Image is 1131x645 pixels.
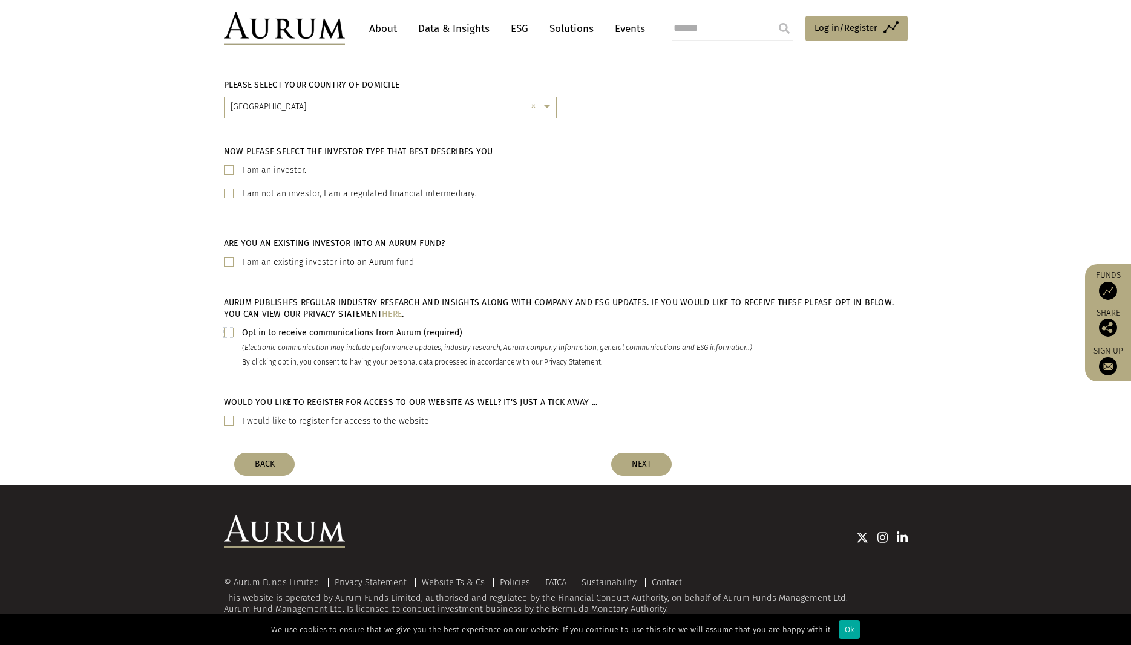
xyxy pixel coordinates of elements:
button: BACK [234,453,295,476]
img: Instagram icon [877,531,888,543]
img: Sign up to our newsletter [1099,357,1117,375]
small: By clicking opt in, you consent to having your personal data processed in accordance with our Pri... [242,358,602,366]
label: I am an investor. [242,163,306,178]
a: Website Ts & Cs [422,577,485,588]
b: Opt in to receive communications from Aurum (required) [242,328,462,338]
img: Aurum Logo [224,515,345,548]
a: Solutions [543,18,600,40]
a: Log in/Register [805,16,908,41]
a: FATCA [545,577,566,588]
label: I am an existing investor into an Aurum fund [242,255,414,270]
a: Policies [500,577,530,588]
a: Sustainability [582,577,637,588]
button: NEXT [611,453,672,476]
div: Ok [839,620,860,639]
div: © Aurum Funds Limited [224,578,326,587]
img: Aurum [224,12,345,45]
i: (Electronic communication may include performance updates, industry research, Aurum company infor... [242,343,752,352]
img: Share this post [1099,319,1117,337]
label: I would like to register for access to the website [242,414,429,429]
h5: Would you like to register for access to our website as well? It's just a tick away ... [224,397,674,408]
h5: Are you an existing investor into an Aurum fund? [224,238,908,249]
input: Submit [772,16,796,41]
span: Clear all [531,100,541,114]
span: Log in/Register [815,21,877,35]
h5: AURUM PUBLISHES REGULAR INDUSTRY RESEARCH AND INSIGHTS ALONG WITH COMPANY AND ESG UPDATES. IF YOU... [224,297,908,320]
label: I am not an investor, I am a regulated financial intermediary. [242,187,476,201]
a: Funds [1091,270,1125,300]
a: HERE [382,309,402,319]
a: About [363,18,403,40]
h5: Please select your country of domicile [224,79,557,91]
img: Access Funds [1099,282,1117,300]
a: ESG [505,18,534,40]
img: Twitter icon [856,531,868,543]
a: Data & Insights [412,18,496,40]
div: This website is operated by Aurum Funds Limited, authorised and regulated by the Financial Conduc... [224,578,908,615]
h5: Now please select the investor type that best describes you [224,146,908,157]
a: Contact [652,577,682,588]
a: Sign up [1091,346,1125,375]
img: Linkedin icon [897,531,908,543]
div: Share [1091,309,1125,337]
a: Privacy Statement [335,577,407,588]
a: Events [609,18,645,40]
